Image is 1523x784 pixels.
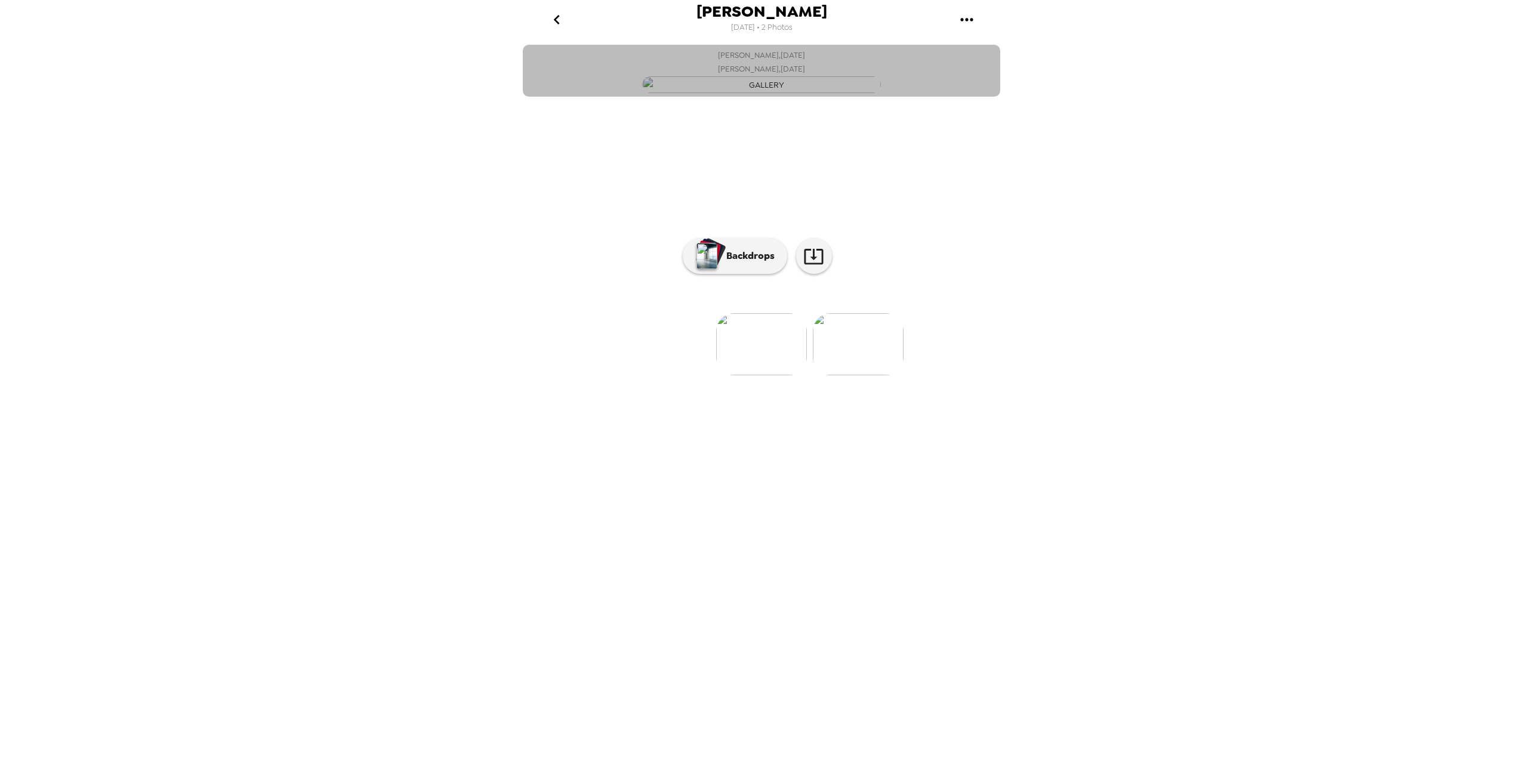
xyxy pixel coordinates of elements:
span: [PERSON_NAME] , [DATE] [718,48,805,62]
img: gallery [716,313,807,375]
button: [PERSON_NAME],[DATE][PERSON_NAME],[DATE] [523,45,1000,97]
span: [DATE] • 2 Photos [731,20,793,36]
img: gallery [813,313,904,375]
span: [PERSON_NAME] [696,4,827,20]
p: Backdrops [720,249,775,263]
button: Backdrops [683,238,787,274]
span: [PERSON_NAME] , [DATE] [718,62,805,76]
img: gallery [642,76,881,94]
